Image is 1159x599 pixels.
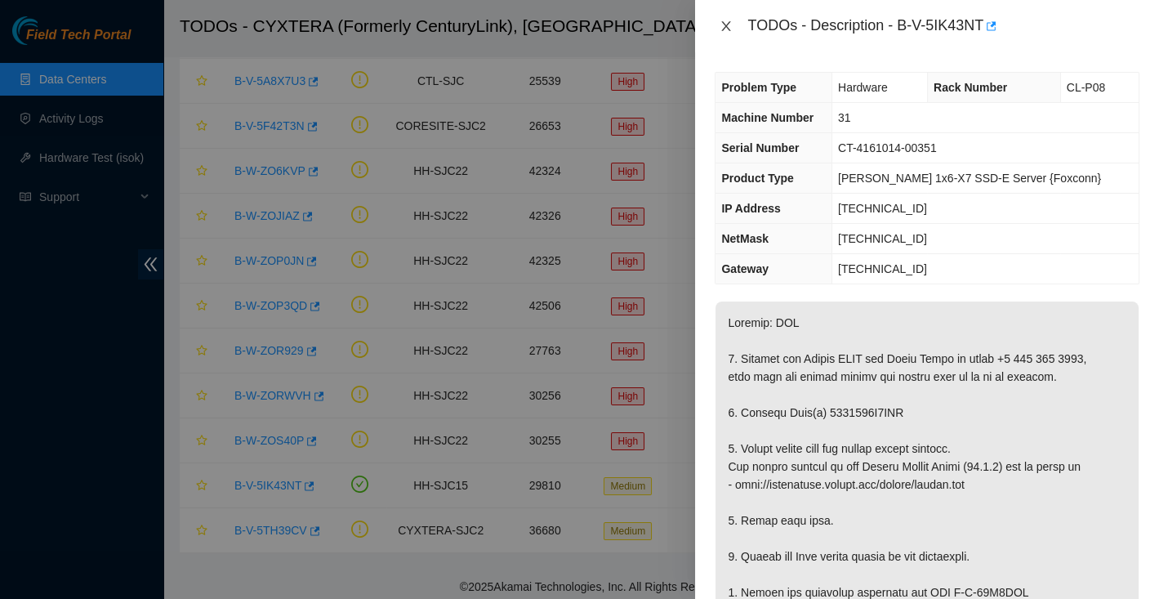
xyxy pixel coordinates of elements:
span: [PERSON_NAME] 1x6-X7 SSD-E Server {Foxconn} [838,172,1101,185]
span: CT-4161014-00351 [838,141,937,154]
span: CL-P08 [1067,81,1105,94]
button: Close [715,19,738,34]
span: Serial Number [721,141,799,154]
span: [TECHNICAL_ID] [838,262,927,275]
span: 31 [838,111,851,124]
span: [TECHNICAL_ID] [838,202,927,215]
span: Hardware [838,81,888,94]
span: Rack Number [934,81,1007,94]
span: IP Address [721,202,780,215]
span: Problem Type [721,81,796,94]
span: [TECHNICAL_ID] [838,232,927,245]
span: Machine Number [721,111,814,124]
span: Product Type [721,172,793,185]
span: close [720,20,733,33]
div: TODOs - Description - B-V-5IK43NT [747,13,1139,39]
span: NetMask [721,232,769,245]
span: Gateway [721,262,769,275]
